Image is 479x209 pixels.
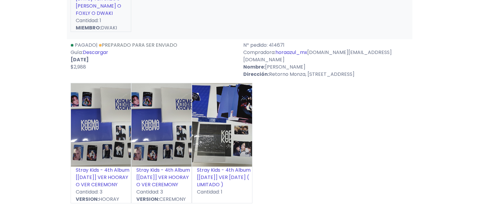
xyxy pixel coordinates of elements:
[76,24,101,31] strong: MIEMBRO:
[71,83,131,167] img: small_1756039616984.jpeg
[192,188,252,196] p: Cantidad: 1
[131,196,191,203] p: CEREMONY
[83,49,108,56] a: Descargar
[136,196,159,203] strong: VERSION:
[71,196,131,203] p: HOORAY
[243,49,409,63] p: Compradora: [DOMAIN_NAME][EMAIL_ADDRESS][DOMAIN_NAME]
[275,49,307,56] a: horaazul_mx
[136,167,190,188] a: Stray Kids - 4th Album [[DATE]] VER HOORAY O VER CEREMONY
[75,42,96,49] span: Pagado
[76,196,99,203] strong: VERSION:
[131,83,191,167] img: small_1756039616984.jpeg
[243,71,409,78] p: Retorno Monza, [STREET_ADDRESS]
[243,42,409,49] p: Nº pedido: 414671
[131,188,191,196] p: Cantidad: 3
[76,167,129,188] a: Stray Kids - 4th Album [[DATE]] VER HOORAY O VER CEREMONY
[71,56,236,63] p: [DATE]
[71,24,131,32] p: DWAKI
[71,63,86,70] span: $2,988
[243,63,409,71] p: [PERSON_NAME]
[197,167,251,188] a: Stray Kids - 4th Album [[DATE]] VER [DATE] ( LIMITADO )
[192,83,252,167] img: small_1756106248388.jpeg
[71,17,131,24] p: Cantidad: 1
[243,71,269,78] strong: Dirección:
[71,188,131,196] p: Cantidad: 3
[67,42,240,78] div: | Guía:
[243,63,265,70] strong: Nombre:
[99,42,177,49] a: Preparado para ser enviado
